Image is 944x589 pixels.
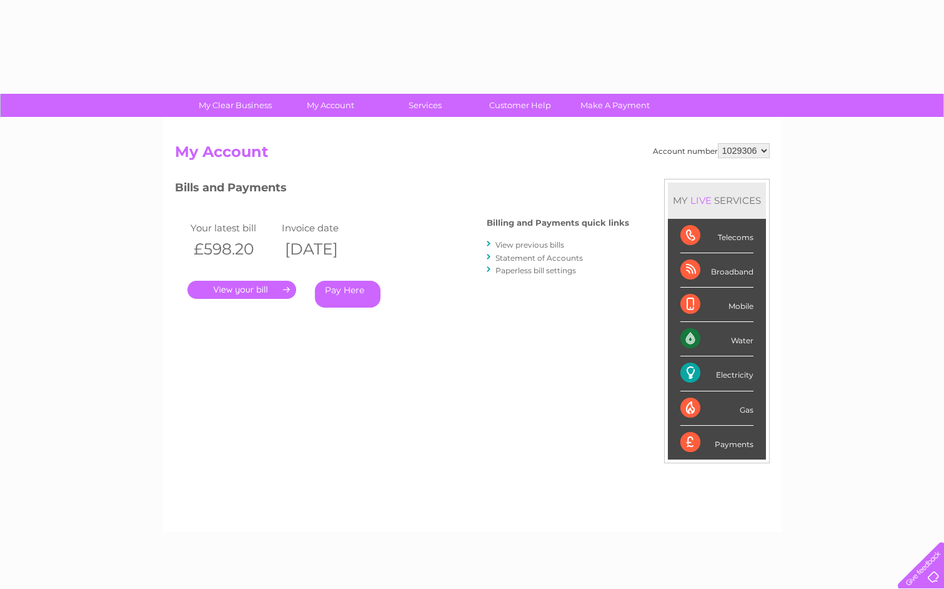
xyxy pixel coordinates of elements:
[680,253,753,288] div: Broadband
[680,288,753,322] div: Mobile
[279,219,370,236] td: Invoice date
[653,143,770,158] div: Account number
[495,266,576,275] a: Paperless bill settings
[469,94,572,117] a: Customer Help
[279,94,382,117] a: My Account
[680,322,753,356] div: Water
[175,143,770,167] h2: My Account
[187,236,279,262] th: £598.20
[668,183,766,218] div: MY SERVICES
[564,94,667,117] a: Make A Payment
[680,219,753,253] div: Telecoms
[487,218,629,228] h4: Billing and Payments quick links
[495,253,583,263] a: Statement of Accounts
[374,94,477,117] a: Services
[495,240,564,249] a: View previous bills
[680,356,753,391] div: Electricity
[184,94,287,117] a: My Clear Business
[187,219,279,236] td: Your latest bill
[315,281,380,308] a: Pay Here
[187,281,296,299] a: .
[680,391,753,426] div: Gas
[688,194,714,206] div: LIVE
[279,236,370,262] th: [DATE]
[680,426,753,460] div: Payments
[175,179,629,201] h3: Bills and Payments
